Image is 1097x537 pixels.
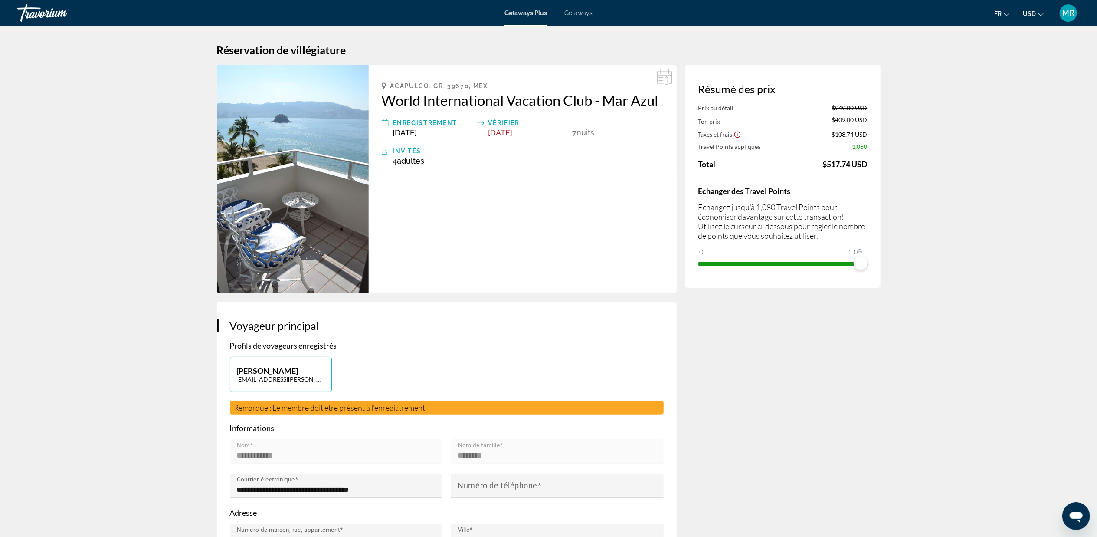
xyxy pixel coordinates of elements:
[698,159,716,169] span: Total
[237,366,325,376] p: [PERSON_NAME]
[230,508,664,517] p: Adresse
[854,256,868,270] span: ngx-slider
[698,247,705,257] span: 0
[698,104,734,112] span: Prix au détail
[237,476,295,483] mat-label: Courrier électronique
[698,202,868,240] p: Échangez jusqu'à 1,080 Travel Points pour économiser davantage sur cette transaction! Utilisez le...
[393,146,664,156] div: Invités
[237,526,340,533] mat-label: Numéro de maison, rue, appartement
[832,131,868,138] span: $108.74 USD
[698,82,868,96] h3: Résumé des prix
[393,118,473,128] div: Enregistrement
[1062,9,1074,17] span: MR
[577,128,595,137] span: nuits
[393,128,417,137] span: [DATE]
[698,131,733,138] span: Taxes et frais
[237,441,250,448] mat-label: Nom
[698,186,868,196] h4: Échanger des Travel Points
[1062,502,1090,530] iframe: Bouton de lancement de la fenêtre de messagerie
[832,104,868,112] span: $949.00 USD
[698,262,868,264] ngx-slider: ngx-slider
[698,130,741,138] button: Show Taxes and Fees breakdown
[698,118,720,125] span: Ton prix
[393,156,425,165] span: 4
[397,156,425,165] span: Adultes
[994,7,1010,20] button: Change language
[230,423,664,433] p: Informations
[488,118,568,128] div: Vérifier
[458,526,470,533] mat-label: Ville
[1023,10,1036,17] span: USD
[564,10,593,16] a: Getaways
[852,143,868,150] span: 1,080
[230,357,332,392] button: [PERSON_NAME][EMAIL_ADDRESS][PERSON_NAME][PERSON_NAME][DOMAIN_NAME]
[504,10,547,16] a: Getaways Plus
[217,65,369,293] img: World International Vacation Club - Mar Azul
[573,128,577,137] span: 7
[230,341,664,350] p: Profils de voyageurs enregistrés
[1023,7,1044,20] button: Change currency
[234,403,427,412] span: Remarque : Le membre doit être présent à l'enregistrement.
[237,376,325,383] p: [EMAIL_ADDRESS][PERSON_NAME][PERSON_NAME][DOMAIN_NAME]
[832,116,868,125] span: $409.00 USD
[458,481,538,490] mat-label: Numéro de téléphone
[390,82,488,89] span: Acapulco, GR, 39670, MEX
[994,10,1002,17] span: fr
[1057,4,1080,22] button: User Menu
[848,247,867,257] span: 1,080
[823,159,868,169] div: $517.74 USD
[17,2,104,24] a: Travorium
[488,128,513,137] span: [DATE]
[458,441,500,448] mat-label: Nom de famille
[698,143,761,150] span: Travel Points appliqués
[734,130,741,138] button: Show Taxes and Fees disclaimer
[217,43,881,56] h1: Réservation de villégiature
[230,319,664,332] h3: Voyageur principal
[382,92,664,109] a: World International Vacation Club - Mar Azul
